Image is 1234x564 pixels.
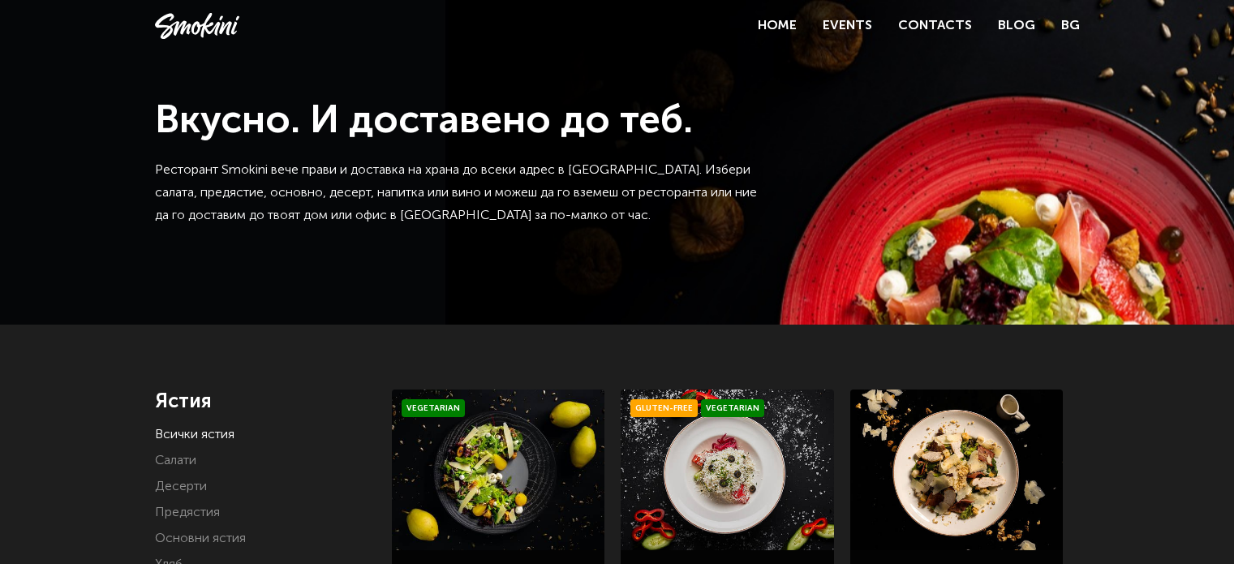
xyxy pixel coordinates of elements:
span: Vegetarian [402,399,465,417]
span: Vegetarian [701,399,764,417]
span: Gluten-free [630,399,698,417]
img: a0bd2dfa7939bea41583f5152c5e58f3001739ca23e674f59b2584116c8911d2.jpeg [850,390,1063,550]
a: Home [758,19,797,32]
a: Всички ястия [155,428,234,441]
a: Салати [155,454,196,467]
a: Contacts [898,19,972,32]
img: Smokini_Winter_Menu_6.jpg [621,390,833,550]
a: BG [1061,15,1080,37]
a: Десерти [155,480,207,493]
a: Events [823,19,872,32]
a: Blog [998,19,1035,32]
h4: Ястия [155,390,368,414]
h1: Вкусно. И доставено до теб. [155,97,763,146]
img: Smokini_Winter_Menu_21.jpg [392,390,604,550]
p: Ресторант Smokini вече прави и доставка на храна до всеки адрес в [GEOGRAPHIC_DATA]. Избери салат... [155,159,763,227]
